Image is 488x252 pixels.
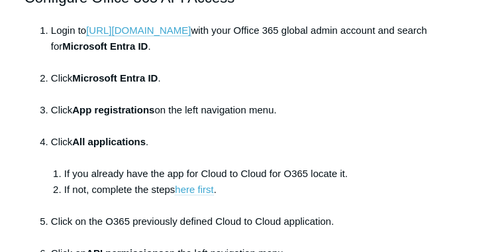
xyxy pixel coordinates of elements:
[86,25,191,36] a: [URL][DOMAIN_NAME]
[72,136,146,147] strong: All applications
[62,40,148,52] strong: Microsoft Entra ID
[72,104,154,115] strong: App registrations
[51,23,464,70] li: Login to with your Office 365 global admin account and search for .
[64,166,464,182] li: If you already have the app for Cloud to Cloud for O365 locate it.
[175,184,213,196] a: here first
[72,72,158,84] strong: Microsoft Entra ID
[64,182,464,214] li: If not, complete the steps .
[51,214,464,245] li: Click on the O365 previously defined Cloud to Cloud application.
[51,134,464,214] li: Click .
[51,102,464,134] li: Click on the left navigation menu.
[51,70,464,102] li: Click .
